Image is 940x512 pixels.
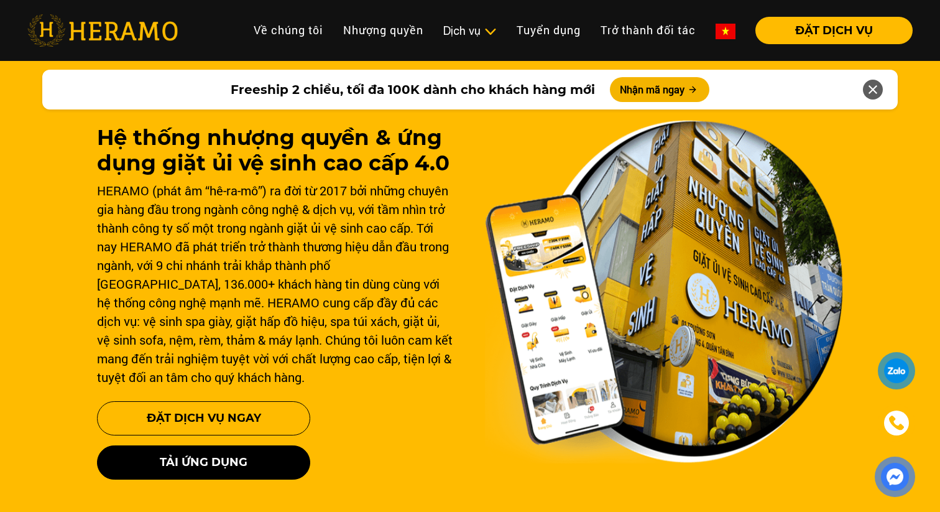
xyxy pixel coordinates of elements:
a: Tuyển dụng [507,17,591,44]
div: HERAMO (phát âm “hê-ra-mô”) ra đời từ 2017 bởi những chuyên gia hàng đầu trong ngành công nghệ & ... [97,181,455,386]
img: vn-flag.png [716,24,735,39]
img: heramo-logo.png [27,14,178,47]
a: Nhượng quyền [333,17,433,44]
button: ĐẶT DỊCH VỤ [755,17,913,44]
a: Về chúng tôi [244,17,333,44]
img: banner [485,120,843,463]
a: phone-icon [879,406,914,440]
button: Đặt Dịch Vụ Ngay [97,401,310,435]
img: phone-icon [888,414,906,432]
span: Freeship 2 chiều, tối đa 100K dành cho khách hàng mới [231,80,595,99]
a: ĐẶT DỊCH VỤ [745,25,913,36]
h1: Hệ thống nhượng quyền & ứng dụng giặt ủi vệ sinh cao cấp 4.0 [97,125,455,176]
div: Dịch vụ [443,22,497,39]
a: Trở thành đối tác [591,17,706,44]
button: Tải ứng dụng [97,445,310,480]
button: Nhận mã ngay [610,77,709,102]
img: subToggleIcon [484,26,497,38]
